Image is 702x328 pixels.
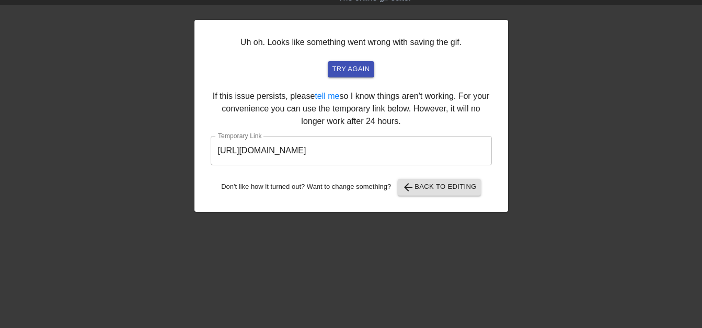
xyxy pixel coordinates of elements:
div: Uh oh. Looks like something went wrong with saving the gif. If this issue persists, please so I k... [194,20,508,212]
button: try again [328,61,374,77]
span: try again [332,63,370,75]
a: tell me [315,92,339,100]
input: bare [211,136,492,165]
div: Don't like how it turned out? Want to change something? [211,179,492,196]
button: Back to Editing [398,179,481,196]
span: arrow_back [402,181,415,194]
span: Back to Editing [402,181,477,194]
